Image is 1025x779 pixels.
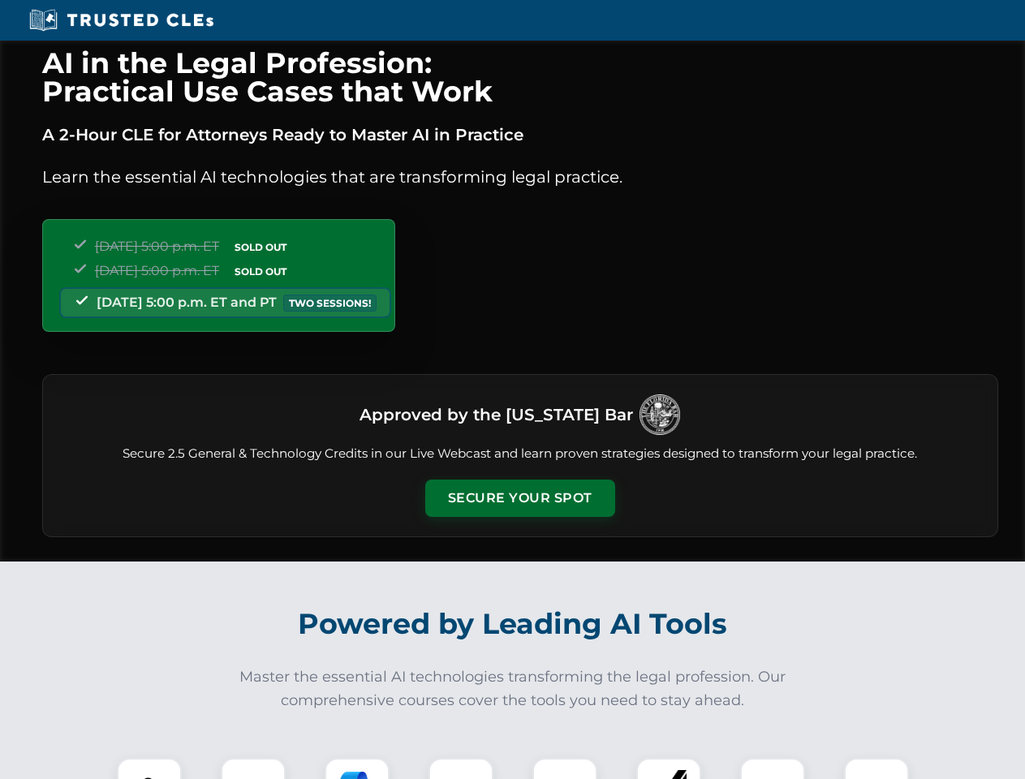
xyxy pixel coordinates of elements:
img: Logo [640,394,680,435]
span: SOLD OUT [229,239,292,256]
img: Trusted CLEs [24,8,218,32]
button: Secure Your Spot [425,480,615,517]
span: [DATE] 5:00 p.m. ET [95,239,219,254]
span: [DATE] 5:00 p.m. ET [95,263,219,278]
p: Learn the essential AI technologies that are transforming legal practice. [42,164,998,190]
p: Master the essential AI technologies transforming the legal profession. Our comprehensive courses... [229,665,797,712]
h2: Powered by Leading AI Tools [63,596,963,652]
p: A 2-Hour CLE for Attorneys Ready to Master AI in Practice [42,122,998,148]
p: Secure 2.5 General & Technology Credits in our Live Webcast and learn proven strategies designed ... [62,445,978,463]
h3: Approved by the [US_STATE] Bar [360,400,633,429]
h1: AI in the Legal Profession: Practical Use Cases that Work [42,49,998,105]
span: SOLD OUT [229,263,292,280]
